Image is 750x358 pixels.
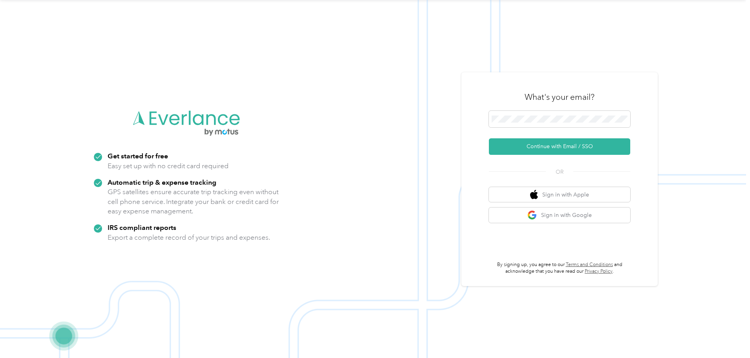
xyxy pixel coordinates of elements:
[489,138,630,155] button: Continue with Email / SSO
[489,207,630,223] button: google logoSign in with Google
[108,161,229,171] p: Easy set up with no credit card required
[108,152,168,160] strong: Get started for free
[527,210,537,220] img: google logo
[489,261,630,275] p: By signing up, you agree to our and acknowledge that you have read our .
[108,187,279,216] p: GPS satellites ensure accurate trip tracking even without cell phone service. Integrate your bank...
[585,268,613,274] a: Privacy Policy
[108,178,216,186] strong: Automatic trip & expense tracking
[489,187,630,202] button: apple logoSign in with Apple
[530,190,538,200] img: apple logo
[566,262,613,268] a: Terms and Conditions
[108,223,176,231] strong: IRS compliant reports
[546,168,573,176] span: OR
[108,233,270,242] p: Export a complete record of your trips and expenses.
[525,92,595,103] h3: What's your email?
